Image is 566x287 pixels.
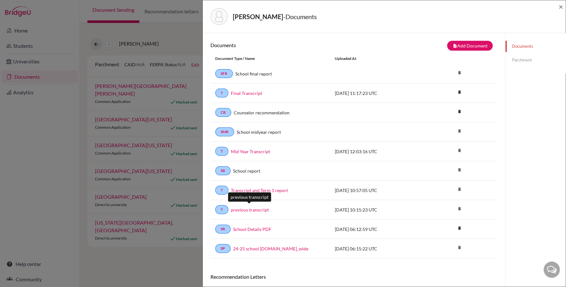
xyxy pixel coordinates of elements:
[559,3,563,11] button: Close
[454,204,464,213] i: delete
[330,206,426,213] div: [DATE] 10:15:23 UTC
[215,147,228,156] a: T
[330,226,426,233] div: [DATE] 06:12:59 UTC
[228,192,271,202] div: previous transcript
[215,69,233,78] a: SFR
[454,87,464,97] i: delete
[505,54,566,66] a: Parchment
[233,13,283,20] strong: [PERSON_NAME]
[454,223,464,233] i: delete
[233,226,271,233] a: School Details PDF
[330,148,426,155] div: [DATE] 12:03:16 UTC
[210,56,330,61] div: Document Type / Name
[234,109,290,116] a: Counselor recommendation
[505,41,566,52] a: Documents
[215,186,228,195] a: T
[454,68,464,77] i: delete
[231,90,262,97] a: Final Transcript
[454,243,464,252] i: delete
[330,187,426,194] div: [DATE] 10:57:05 UTC
[454,165,464,175] i: delete
[210,274,497,280] h6: Recommendation Letters
[454,224,464,233] a: delete
[454,184,464,194] i: delete
[215,127,234,136] a: SMR
[454,146,464,155] i: delete
[231,206,269,213] a: previous transcript
[215,108,231,117] a: CR
[454,126,464,136] i: delete
[233,245,308,252] a: 24-25 school [DOMAIN_NAME]_wide
[15,4,28,10] span: Help
[215,225,231,233] a: SR
[231,187,288,194] a: Transcript and Term 1 report
[330,90,426,97] div: [DATE] 11:17:23 UTC
[447,41,493,51] button: note_addAdd Document
[235,70,272,77] a: School final report
[330,245,426,252] div: [DATE] 06:15:22 UTC
[233,168,260,174] a: School report
[237,129,281,135] a: School midyear report
[215,166,231,175] a: SR
[452,44,457,48] i: note_add
[215,89,228,97] a: T
[210,42,354,48] h6: Documents
[231,148,270,155] a: Mid Year Transcript
[454,108,464,116] a: delete
[454,88,464,97] a: delete
[330,56,426,61] div: Uploaded at
[454,107,464,116] i: delete
[215,244,231,253] a: SP
[215,205,228,214] a: T
[283,13,317,20] span: - Documents
[559,2,563,11] span: ×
